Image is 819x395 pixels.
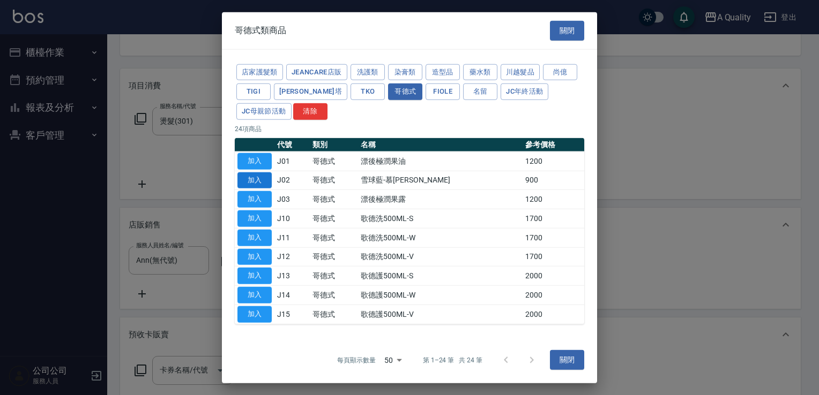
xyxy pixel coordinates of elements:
[523,151,584,171] td: 1200
[358,305,523,324] td: 歌德護500ML-V
[286,64,347,80] button: JeanCare店販
[426,64,460,80] button: 造型品
[310,151,358,171] td: 哥德式
[501,64,540,80] button: 川越髮品
[237,172,272,188] button: 加入
[237,191,272,208] button: 加入
[237,210,272,227] button: 加入
[310,209,358,228] td: 哥德式
[274,151,310,171] td: J01
[351,64,385,80] button: 洗護類
[237,248,272,265] button: 加入
[310,266,358,285] td: 哥德式
[274,138,310,151] th: 代號
[358,285,523,305] td: 歌德護500ML-W
[274,189,310,209] td: J03
[274,228,310,247] td: J11
[358,209,523,228] td: 歌德洗500ML-S
[236,83,271,100] button: TIGI
[274,285,310,305] td: J14
[523,285,584,305] td: 2000
[523,171,584,190] td: 900
[523,209,584,228] td: 1700
[310,305,358,324] td: 哥德式
[463,83,497,100] button: 名留
[550,21,584,41] button: 關閉
[236,64,283,80] button: 店家護髮類
[358,266,523,285] td: 歌德護500ML-S
[310,228,358,247] td: 哥德式
[351,83,385,100] button: TKO
[274,247,310,267] td: J12
[337,355,376,364] p: 每頁顯示數量
[235,124,584,133] p: 24 項商品
[237,268,272,284] button: 加入
[310,285,358,305] td: 哥德式
[274,83,347,100] button: [PERSON_NAME]塔
[293,103,327,120] button: 清除
[310,247,358,267] td: 哥德式
[543,64,577,80] button: 尚億
[274,266,310,285] td: J13
[310,171,358,190] td: 哥德式
[274,305,310,324] td: J15
[237,229,272,246] button: 加入
[235,25,286,36] span: 哥德式類商品
[237,306,272,322] button: 加入
[237,287,272,303] button: 加入
[237,153,272,169] button: 加入
[358,228,523,247] td: 歌德洗500ML-W
[501,83,548,100] button: JC年終活動
[523,266,584,285] td: 2000
[426,83,460,100] button: FIOLE
[358,247,523,267] td: 歌德洗500ML-V
[274,171,310,190] td: J02
[310,189,358,209] td: 哥德式
[523,305,584,324] td: 2000
[423,355,482,364] p: 第 1–24 筆 共 24 筆
[310,138,358,151] th: 類別
[358,171,523,190] td: 雪球藍-慕[PERSON_NAME]
[523,138,584,151] th: 參考價格
[358,138,523,151] th: 名稱
[550,350,584,370] button: 關閉
[523,189,584,209] td: 1200
[388,64,422,80] button: 染膏類
[523,247,584,267] td: 1700
[388,83,422,100] button: 哥德式
[358,151,523,171] td: 漂後極潤果油
[274,209,310,228] td: J10
[380,345,406,374] div: 50
[523,228,584,247] td: 1700
[463,64,497,80] button: 藥水類
[236,103,292,120] button: JC母親節活動
[358,189,523,209] td: 漂後極潤果露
